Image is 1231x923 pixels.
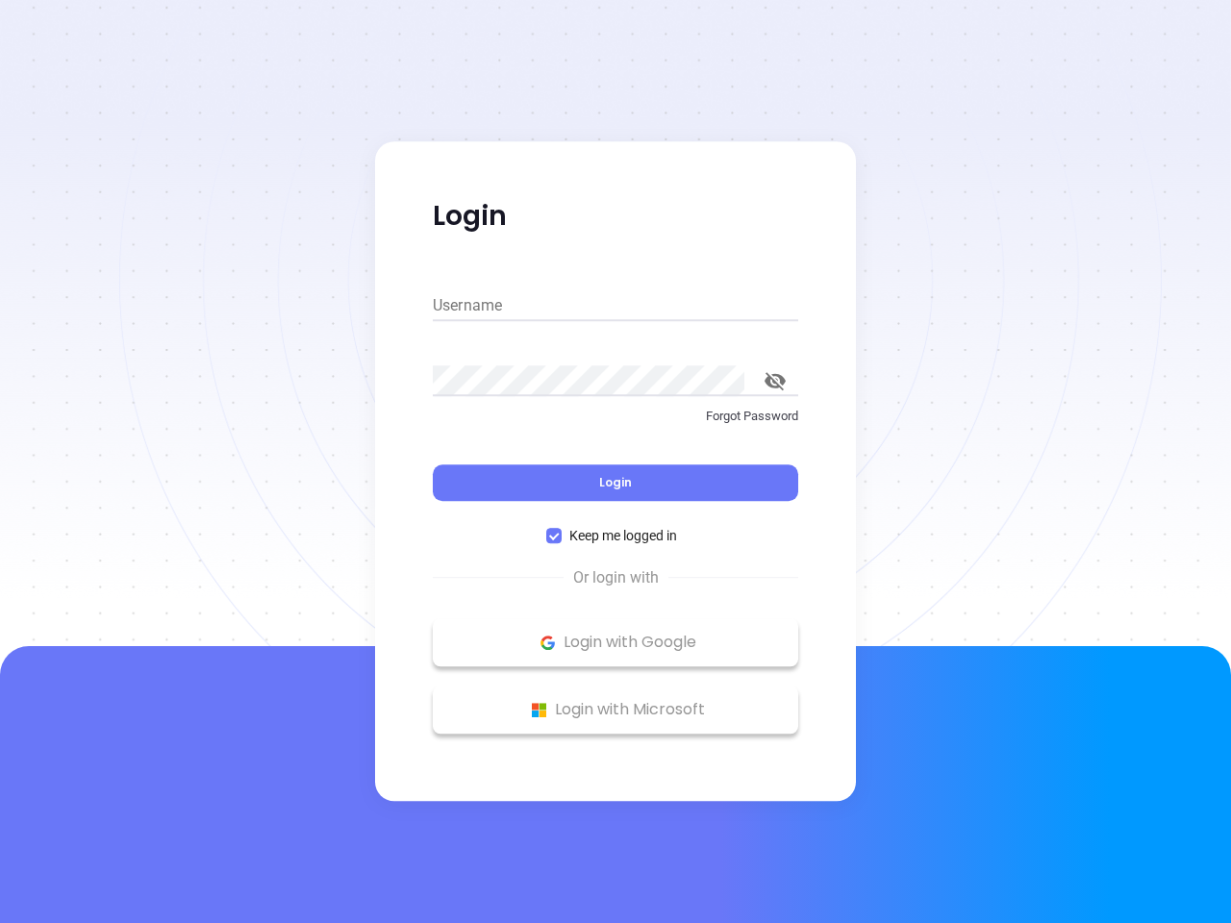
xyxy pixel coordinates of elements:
img: Microsoft Logo [527,698,551,722]
span: Keep me logged in [562,525,685,546]
p: Login with Microsoft [442,695,789,724]
span: Or login with [564,566,668,589]
button: Microsoft Logo Login with Microsoft [433,686,798,734]
button: Login [433,464,798,501]
a: Forgot Password [433,407,798,441]
p: Forgot Password [433,407,798,426]
button: toggle password visibility [752,358,798,404]
p: Login with Google [442,628,789,657]
span: Login [599,474,632,490]
button: Google Logo Login with Google [433,618,798,666]
img: Google Logo [536,631,560,655]
p: Login [433,199,798,234]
